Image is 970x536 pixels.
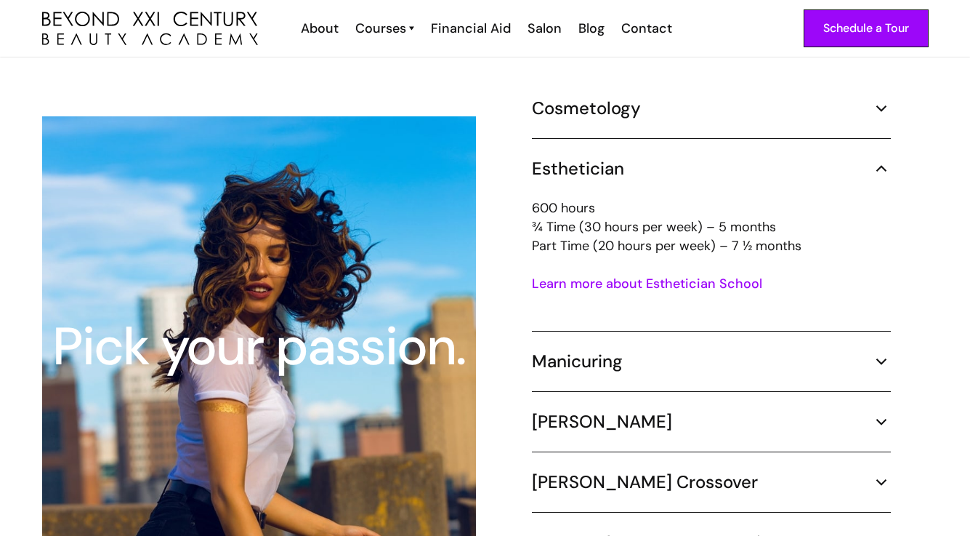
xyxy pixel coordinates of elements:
[518,19,569,38] a: Salon
[291,19,346,38] a: About
[578,19,605,38] div: Blog
[43,321,474,373] div: Pick your passion.
[532,199,891,255] p: 600 hours ¾ Time (30 hours per week) – 5 months Part Time (20 hours per week) – 7 ½ months
[301,19,339,38] div: About
[431,19,511,38] div: Financial Aid
[532,158,624,180] h5: Esthetician
[421,19,518,38] a: Financial Aid
[804,9,929,47] a: Schedule a Tour
[532,471,758,493] h5: [PERSON_NAME] Crossover
[532,351,623,372] h5: Manicuring
[355,19,406,38] div: Courses
[528,19,562,38] div: Salon
[355,19,414,38] a: Courses
[823,19,909,38] div: Schedule a Tour
[532,411,672,433] h5: [PERSON_NAME]
[612,19,679,38] a: Contact
[42,12,258,46] a: home
[621,19,672,38] div: Contact
[42,12,258,46] img: beyond 21st century beauty academy logo
[569,19,612,38] a: Blog
[532,275,762,292] a: Learn more about Esthetician School
[532,97,641,119] h5: Cosmetology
